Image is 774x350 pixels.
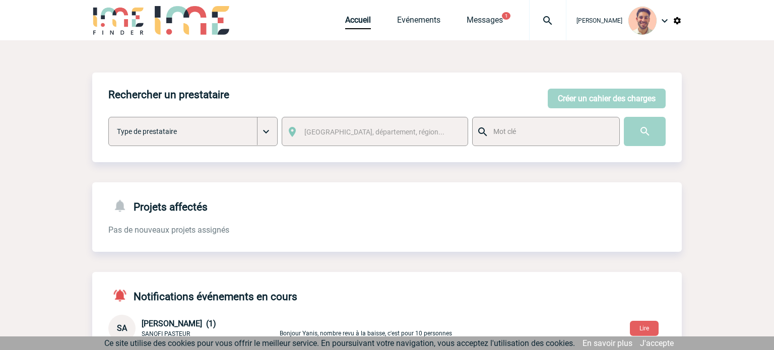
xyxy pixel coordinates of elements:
button: Lire [630,321,659,336]
h4: Projets affectés [108,198,208,213]
span: SANOFI PASTEUR [142,330,190,337]
input: Submit [624,117,666,146]
button: 1 [502,12,510,20]
a: SA [PERSON_NAME] (1) SANOFI PASTEUR Bonjour Yanis, nombre revu à la baisse, c'est pour 10 personnes [108,323,517,332]
a: Lire [622,323,667,332]
input: Mot clé [491,125,610,138]
a: En savoir plus [583,338,632,348]
h4: Rechercher un prestataire [108,89,229,101]
a: Messages [467,15,503,29]
span: [PERSON_NAME] (1) [142,319,216,328]
img: notifications-24-px-g.png [112,198,134,213]
span: [PERSON_NAME] [576,17,622,24]
a: Accueil [345,15,371,29]
p: Bonjour Yanis, nombre revu à la baisse, c'est pour 10 personnes [280,320,517,337]
img: IME-Finder [92,6,145,35]
span: SA [117,323,127,333]
span: Pas de nouveaux projets assignés [108,225,229,235]
span: Ce site utilise des cookies pour vous offrir le meilleur service. En poursuivant votre navigation... [104,338,575,348]
a: J'accepte [640,338,674,348]
img: 132114-0.jpg [628,7,657,35]
a: Evénements [397,15,440,29]
h4: Notifications événements en cours [108,288,297,303]
img: notifications-active-24-px-r.png [112,288,134,303]
div: Conversation privée : Client - Agence [108,315,278,342]
span: [GEOGRAPHIC_DATA], département, région... [304,128,444,136]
